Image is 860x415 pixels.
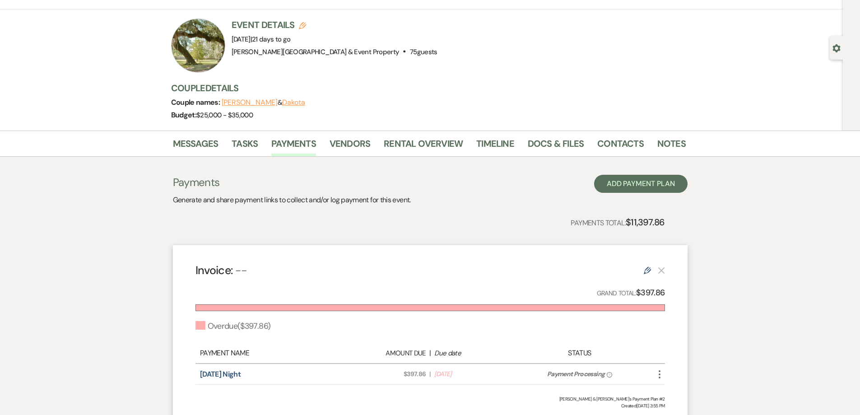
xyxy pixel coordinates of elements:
[832,43,841,52] button: Open lead details
[195,320,271,332] div: Overdue ( $397.86 )
[232,35,291,44] span: [DATE]
[282,99,305,106] button: Dakota
[343,348,426,359] div: Amount Due
[232,19,437,31] h3: Event Details
[434,348,517,359] div: Due date
[528,136,584,156] a: Docs & Files
[222,98,305,107] span: &
[232,47,400,56] span: [PERSON_NAME][GEOGRAPHIC_DATA] & Event Property
[594,175,688,193] button: Add Payment Plan
[338,348,522,359] div: |
[171,98,222,107] span: Couple names:
[232,136,258,156] a: Tasks
[597,286,665,299] p: Grand Total:
[434,369,517,379] span: [DATE]
[195,262,247,278] h4: Invoice:
[195,396,665,402] div: [PERSON_NAME] & [PERSON_NAME]'s Payment Plan #2
[626,216,665,228] strong: $11,397.86
[410,47,437,56] span: 75 guests
[476,136,514,156] a: Timeline
[173,194,411,206] p: Generate and share payment links to collect and/or log payment for this event.
[384,136,463,156] a: Rental Overview
[222,99,278,106] button: [PERSON_NAME]
[522,348,637,359] div: Status
[547,370,604,378] span: Payment Processing
[171,110,197,120] span: Budget:
[173,136,218,156] a: Messages
[200,369,241,379] a: [DATE] Night
[636,287,665,298] strong: $397.86
[252,35,291,44] span: 21 days to go
[607,372,612,378] span: ?
[196,111,253,120] span: $25,000 - $35,000
[330,136,370,156] a: Vendors
[343,369,426,379] span: $397.86
[235,263,247,278] span: --
[200,348,338,359] div: Payment Name
[657,136,686,156] a: Notes
[597,136,644,156] a: Contacts
[251,35,291,44] span: |
[658,266,665,274] button: This payment plan cannot be deleted because it contains links that have been paid through Weven’s...
[429,369,430,379] span: |
[271,136,316,156] a: Payments
[173,175,411,190] h3: Payments
[171,82,677,94] h3: Couple Details
[571,215,665,229] p: Payments Total:
[195,402,665,409] span: Created: [DATE] 3:55 PM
